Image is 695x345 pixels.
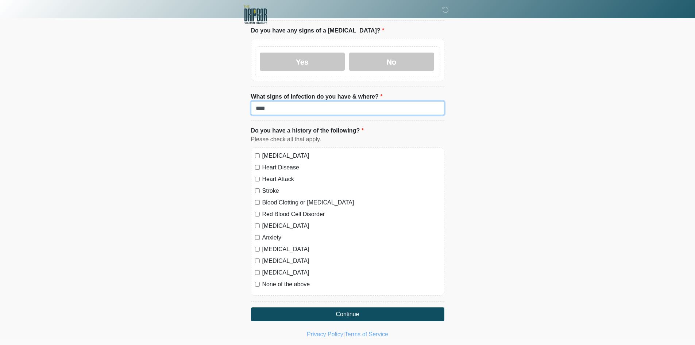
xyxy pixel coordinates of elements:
[262,268,440,277] label: [MEDICAL_DATA]
[251,26,385,35] label: Do you have any signs of a [MEDICAL_DATA]?
[349,53,434,71] label: No
[255,200,260,205] input: Blood Clotting or [MEDICAL_DATA]
[255,235,260,240] input: Anxiety
[255,247,260,252] input: [MEDICAL_DATA]
[262,210,440,219] label: Red Blood Cell Disorder
[255,270,260,275] input: [MEDICAL_DATA]
[262,233,440,242] label: Anxiety
[307,331,343,337] a: Privacy Policy
[255,223,260,228] input: [MEDICAL_DATA]
[255,282,260,287] input: None of the above
[343,331,345,337] a: |
[255,188,260,193] input: Stroke
[262,257,440,265] label: [MEDICAL_DATA]
[244,5,267,24] img: The DRIPBaR Lee's Summit Logo
[255,212,260,216] input: Red Blood Cell Disorder
[260,53,345,71] label: Yes
[255,177,260,181] input: Heart Attack
[345,331,388,337] a: Terms of Service
[251,307,444,321] button: Continue
[262,175,440,184] label: Heart Attack
[262,187,440,195] label: Stroke
[262,280,440,289] label: None of the above
[262,245,440,254] label: [MEDICAL_DATA]
[251,92,383,101] label: What signs of infection do you have & where?
[251,126,364,135] label: Do you have a history of the following?
[255,165,260,170] input: Heart Disease
[262,198,440,207] label: Blood Clotting or [MEDICAL_DATA]
[251,135,444,144] div: Please check all that apply.
[255,258,260,263] input: [MEDICAL_DATA]
[255,153,260,158] input: [MEDICAL_DATA]
[262,222,440,230] label: [MEDICAL_DATA]
[262,152,440,160] label: [MEDICAL_DATA]
[262,163,440,172] label: Heart Disease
